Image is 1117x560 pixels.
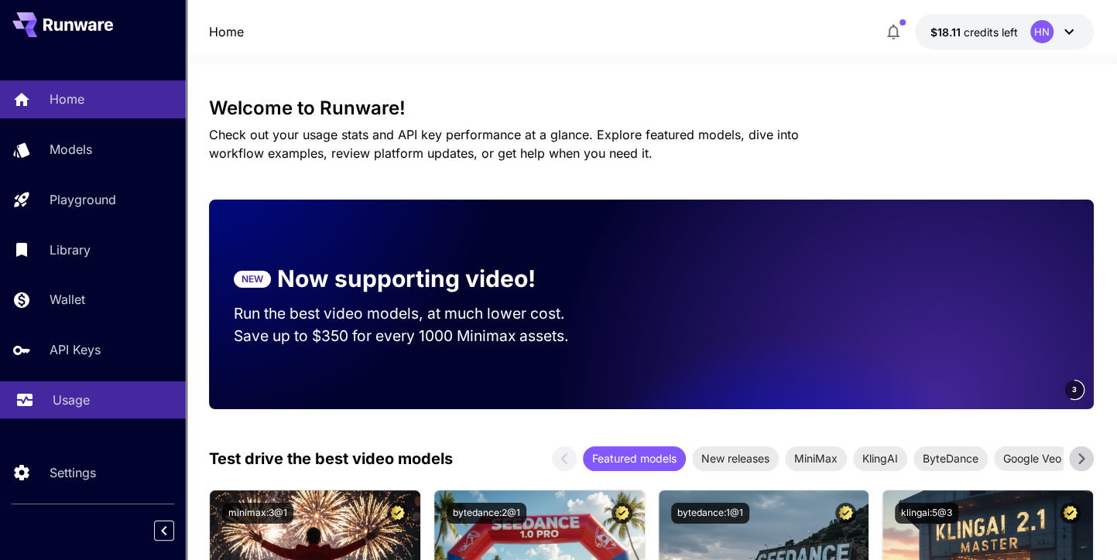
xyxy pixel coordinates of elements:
[1060,503,1081,524] button: Certified Model – Vetted for best performance and includes a commercial license.
[50,340,101,359] p: API Keys
[583,450,686,466] span: Featured models
[1072,384,1077,395] span: 3
[583,446,686,471] div: Featured models
[447,503,526,524] button: bytedance:2@1
[50,463,96,482] p: Settings
[50,90,84,108] p: Home
[234,325,594,347] p: Save up to $350 for every 1000 Minimax assets.
[612,503,632,524] button: Certified Model – Vetted for best performance and includes a commercial license.
[166,517,186,545] div: Collapse sidebar
[994,446,1071,471] div: Google Veo
[1030,20,1054,43] div: HN
[50,190,116,209] p: Playground
[234,302,594,325] p: Run the best video models, at much lower cost.
[209,22,244,41] nav: breadcrumb
[895,503,958,524] button: klingai:5@3
[930,24,1018,40] div: $18.10912
[50,241,91,259] p: Library
[692,450,779,466] span: New releases
[692,446,779,471] div: New releases
[835,503,856,524] button: Certified Model – Vetted for best performance and includes a commercial license.
[277,261,536,296] p: Now supporting video!
[154,521,174,541] button: Collapse sidebar
[913,450,988,466] span: ByteDance
[209,22,244,41] a: Home
[913,446,988,471] div: ByteDance
[50,140,92,159] p: Models
[915,14,1094,50] button: $18.10912HN
[853,446,907,471] div: KlingAI
[387,503,408,524] button: Certified Model – Vetted for best performance and includes a commercial license.
[853,450,907,466] span: KlingAI
[785,450,847,466] span: MiniMax
[209,97,1094,119] h3: Welcome to Runware!
[50,290,85,309] p: Wallet
[930,26,964,39] span: $18.11
[222,503,293,524] button: minimax:3@1
[964,26,1018,39] span: credits left
[53,391,90,409] p: Usage
[671,503,749,524] button: bytedance:1@1
[209,447,453,470] p: Test drive the best video models
[242,272,263,286] p: NEW
[209,127,799,161] span: Check out your usage stats and API key performance at a glance. Explore featured models, dive int...
[994,450,1071,466] span: Google Veo
[785,446,847,471] div: MiniMax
